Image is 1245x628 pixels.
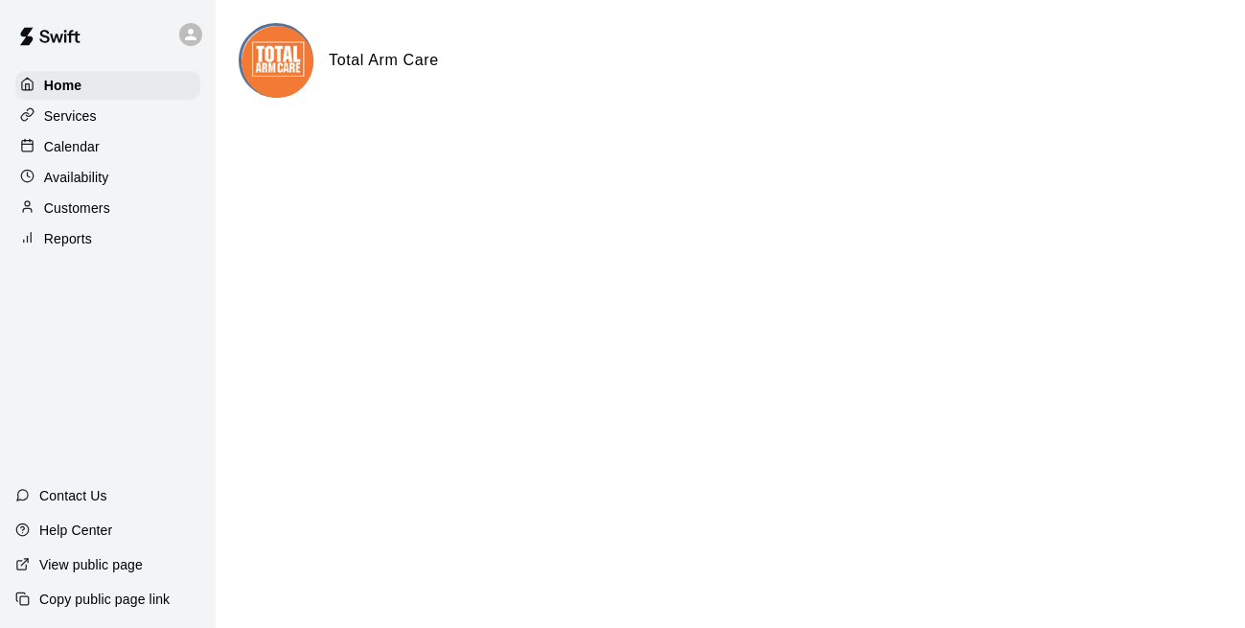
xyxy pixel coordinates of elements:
a: Availability [15,163,200,192]
p: Availability [44,168,109,187]
h6: Total Arm Care [329,48,439,73]
p: Home [44,76,82,95]
p: Copy public page link [39,590,170,609]
p: Help Center [39,521,112,540]
p: Reports [44,229,92,248]
p: View public page [39,555,143,574]
img: Total Arm Care logo [242,26,313,98]
p: Customers [44,198,110,218]
a: Services [15,102,200,130]
a: Home [15,71,200,100]
a: Customers [15,194,200,222]
p: Contact Us [39,486,107,505]
p: Services [44,106,97,126]
a: Calendar [15,132,200,161]
a: Reports [15,224,200,253]
p: Calendar [44,137,100,156]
